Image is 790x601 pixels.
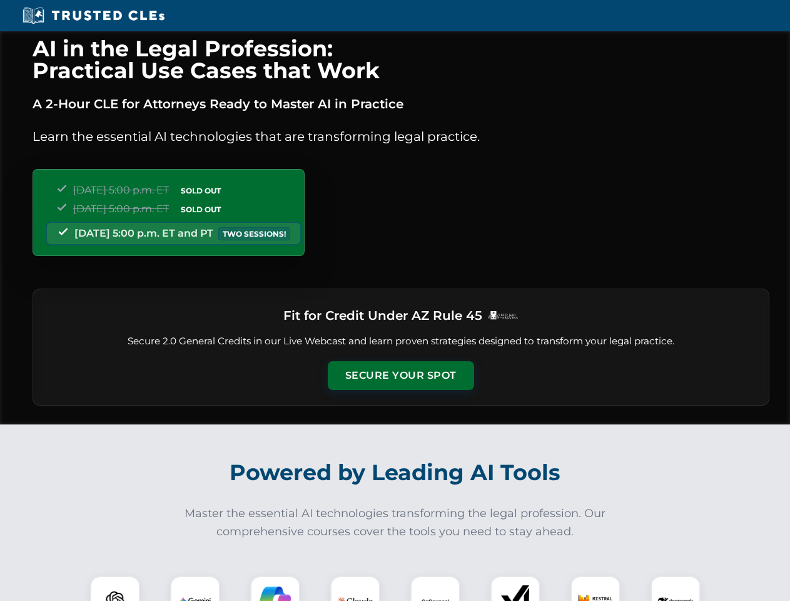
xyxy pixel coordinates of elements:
[487,311,519,320] img: Logo
[49,451,742,495] h2: Powered by Leading AI Tools
[73,203,169,215] span: [DATE] 5:00 p.m. ET
[33,38,769,81] h1: AI in the Legal Profession: Practical Use Cases that Work
[176,505,614,541] p: Master the essential AI technologies transforming the legal profession. Our comprehensive courses...
[33,94,769,114] p: A 2-Hour CLE for Attorneys Ready to Master AI in Practice
[19,6,168,25] img: Trusted CLEs
[33,126,769,146] p: Learn the essential AI technologies that are transforming legal practice.
[48,334,754,349] p: Secure 2.0 General Credits in our Live Webcast and learn proven strategies designed to transform ...
[176,203,225,216] span: SOLD OUT
[73,184,169,196] span: [DATE] 5:00 p.m. ET
[328,361,474,390] button: Secure Your Spot
[283,304,482,327] h3: Fit for Credit Under AZ Rule 45
[176,184,225,197] span: SOLD OUT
